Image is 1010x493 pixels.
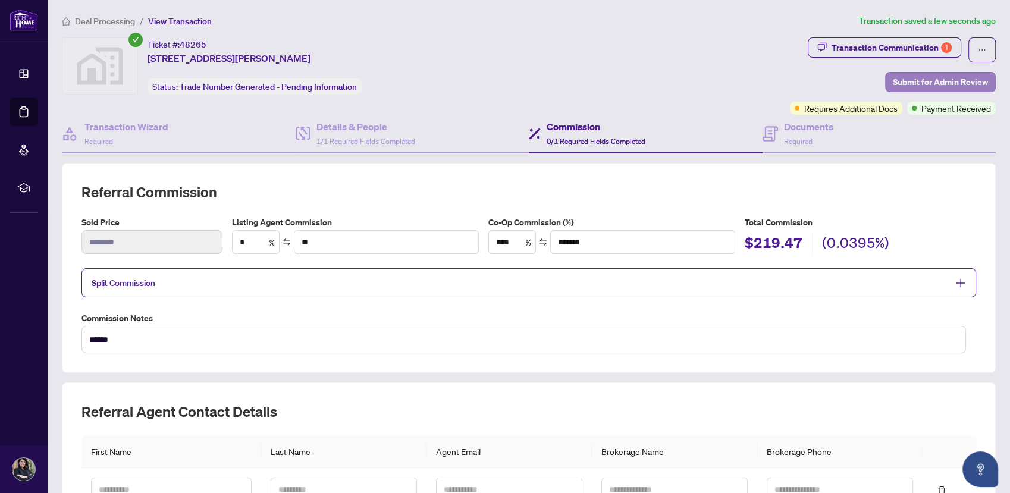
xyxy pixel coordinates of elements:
h2: $219.47 [745,233,802,256]
span: check-circle [128,33,143,47]
button: Transaction Communication1 [808,37,961,58]
div: 1 [941,42,952,53]
span: View Transaction [148,16,212,27]
span: swap [539,238,547,246]
th: Last Name [261,435,426,468]
span: Required [84,137,113,146]
img: logo [10,9,38,31]
span: Submit for Admin Review [893,73,988,92]
th: Brokerage Name [592,435,757,468]
h4: Details & People [316,120,415,134]
div: Status: [148,78,362,95]
button: Submit for Admin Review [885,72,996,92]
label: Commission Notes [81,312,976,325]
span: 48265 [180,39,206,50]
span: Required [784,137,813,146]
th: Brokerage Phone [757,435,923,468]
span: Trade Number Generated - Pending Information [180,81,357,92]
h2: Referral Commission [81,183,976,202]
h2: (0.0395%) [822,233,889,256]
li: / [140,14,143,28]
span: home [62,17,70,26]
h4: Transaction Wizard [84,120,168,134]
th: First Name [81,435,261,468]
h4: Documents [784,120,833,134]
label: Co-Op Commission (%) [488,216,735,229]
span: plus [955,278,966,288]
h2: Referral Agent Contact Details [81,402,976,421]
span: Requires Additional Docs [804,102,898,115]
span: 0/1 Required Fields Completed [547,137,645,146]
h5: Total Commission [745,216,976,229]
div: Split Commission [81,268,976,297]
span: Payment Received [921,102,991,115]
div: Transaction Communication [832,38,952,57]
span: swap [283,238,291,246]
h4: Commission [547,120,645,134]
article: Transaction saved a few seconds ago [859,14,996,28]
img: svg%3e [62,38,137,94]
span: Split Commission [92,278,155,288]
span: 1/1 Required Fields Completed [316,137,415,146]
label: Listing Agent Commission [232,216,479,229]
div: Ticket #: [148,37,206,51]
span: [STREET_ADDRESS][PERSON_NAME] [148,51,310,65]
span: ellipsis [978,46,986,54]
span: Deal Processing [75,16,135,27]
img: Profile Icon [12,458,35,481]
label: Sold Price [81,216,222,229]
th: Agent Email [426,435,592,468]
button: Open asap [962,451,998,487]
